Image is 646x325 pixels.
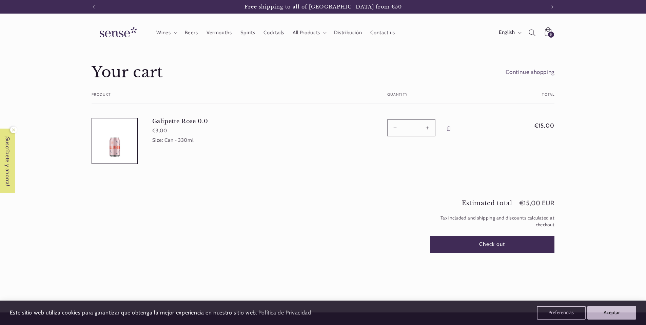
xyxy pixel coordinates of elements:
[202,25,236,40] a: Vermouths
[443,119,455,137] a: Remove Galipette Rose 0.0 - Can - 330ml
[289,25,330,40] summary: All Products
[244,4,402,10] span: Free shipping to all of [GEOGRAPHIC_DATA] from €50
[152,25,180,40] summary: Wines
[430,236,555,253] button: Check out
[430,266,555,281] iframe: PayPal-paypal
[525,25,540,40] summary: Search
[587,306,636,320] button: Aceptar
[152,127,259,135] div: €3,00
[257,307,312,319] a: Política de Privacidad (opens in a new tab)
[207,30,232,36] span: Vermouths
[462,200,512,207] h2: Estimated total
[520,200,554,207] p: €15,00 EUR
[370,30,395,36] span: Contact us
[89,20,145,45] a: Sense
[10,309,257,316] span: Este sitio web utiliza cookies para garantizar que obtenga la mejor experiencia en nuestro sitio ...
[550,32,552,38] span: 5
[236,25,259,40] a: Spirits
[537,306,586,320] button: Preferencias
[430,214,555,228] small: Tax included and shipping and discounts calculated at checkout
[240,30,255,36] span: Spirits
[516,121,554,130] span: €15,00
[502,93,554,103] th: Total
[1,129,15,193] span: ¡Suscríbete y ahorra!
[92,63,163,82] h1: Your cart
[293,30,320,36] span: All Products
[152,137,163,143] dt: Size:
[366,25,399,40] a: Contact us
[92,23,142,42] img: Sense
[403,119,420,136] input: Quantity for Galipette Rose 0.0
[334,30,362,36] span: Distribución
[180,25,202,40] a: Beers
[263,30,284,36] span: Cocktails
[164,137,193,143] dd: Can - 330ml
[330,25,366,40] a: Distribución
[494,26,524,39] button: English
[259,25,289,40] a: Cocktails
[369,93,502,103] th: Quantity
[185,30,198,36] span: Beers
[499,29,515,36] span: English
[152,118,259,125] a: Galipette Rose 0.0
[92,93,369,103] th: Product
[506,67,554,77] a: Continue shopping
[156,30,171,36] span: Wines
